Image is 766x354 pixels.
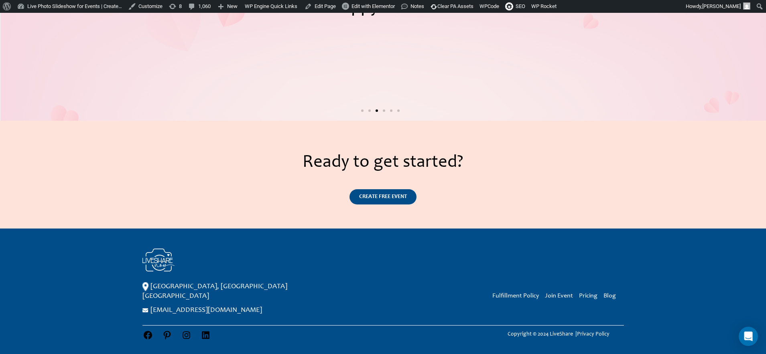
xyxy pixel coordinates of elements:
[142,282,351,301] p: [GEOGRAPHIC_DATA], [GEOGRAPHIC_DATA] [GEOGRAPHIC_DATA]
[516,3,525,9] span: SEO
[303,154,463,172] span: Ready to get started?
[203,42,558,117] div: Slides
[142,249,175,272] img: LiveShare Logo
[142,308,148,312] img: ico_email.png
[486,291,616,301] nav: Menu
[361,109,364,112] span: Go to slide 1
[150,307,262,314] a: [EMAIL_ADDRESS][DOMAIN_NAME]
[702,3,741,9] span: [PERSON_NAME]
[359,194,407,200] span: CREATE FREE EVENT
[494,330,624,339] p: Copyright © 2024 LiveShare |
[545,293,573,299] a: Join Event
[390,109,392,112] span: Go to slide 5
[383,109,385,112] span: Go to slide 4
[368,109,371,112] span: Go to slide 2
[352,3,395,9] span: Edit with Elementor
[739,327,758,346] div: Open Intercom Messenger
[211,54,550,67] label: “With family scattered afar, LiveShare was a great way to share my granddaughter's baptism and pa...
[142,282,148,291] img: ico_location.png
[349,189,417,204] a: CREATE FREE EVENT
[577,332,610,337] a: Privacy Policy
[603,293,616,299] a: Blog
[492,293,539,299] a: Fulfillment Policy
[358,77,402,86] span: - [PERSON_NAME]
[397,109,400,112] span: Go to slide 6
[203,42,558,101] div: 3 / 6
[376,109,378,112] span: Go to slide 3
[579,293,597,299] a: Pricing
